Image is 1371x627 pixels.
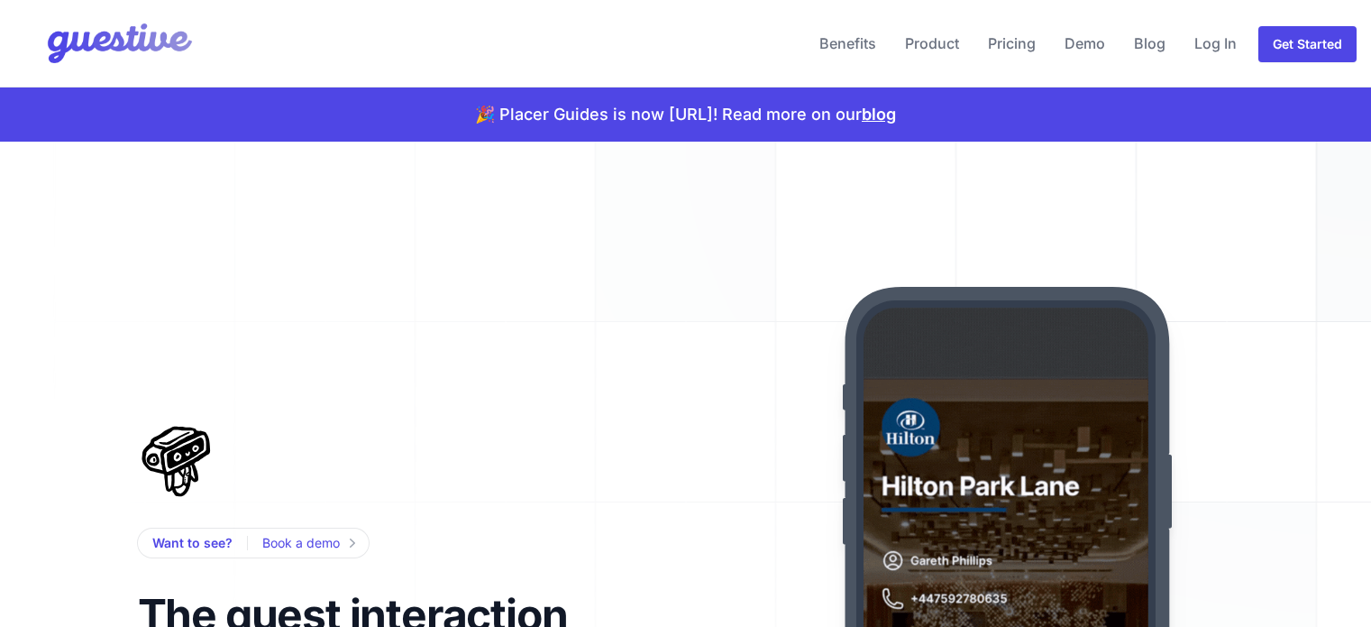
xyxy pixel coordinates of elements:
a: Pricing [981,22,1043,65]
a: blog [862,105,896,124]
p: 🎉 Placer Guides is now [URL]! Read more on our [475,102,896,127]
a: Demo [1057,22,1112,65]
a: Product [898,22,966,65]
img: Your Company [14,7,197,79]
a: Blog [1127,22,1173,65]
a: Get Started [1258,26,1357,62]
a: Book a demo [262,532,354,554]
a: Benefits [812,22,883,65]
a: Log In [1187,22,1244,65]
